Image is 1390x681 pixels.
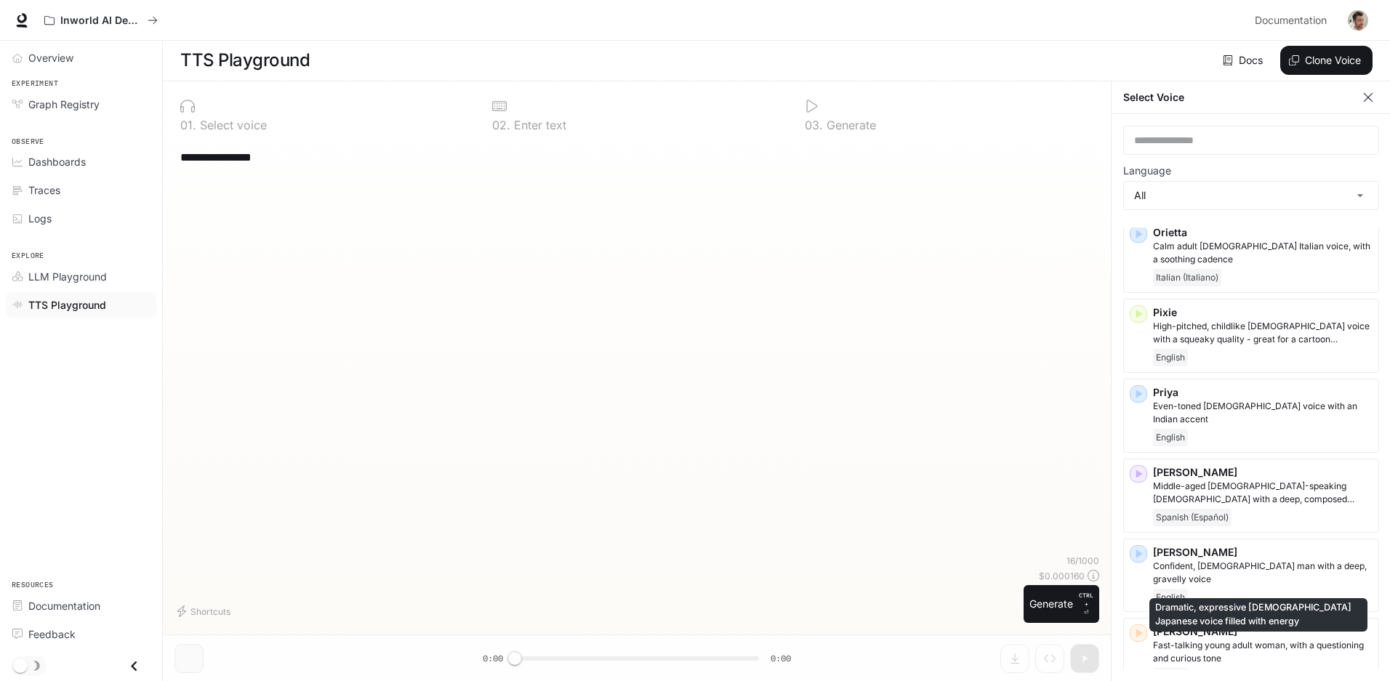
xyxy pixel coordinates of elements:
[1039,570,1085,582] p: $ 0.000160
[1079,591,1093,608] p: CTRL +
[28,297,106,313] span: TTS Playground
[28,211,52,226] span: Logs
[1153,560,1373,586] p: Confident, British man with a deep, gravelly voice
[118,651,150,681] button: Close drawer
[1124,182,1378,209] div: All
[1066,555,1099,567] p: 16 / 1000
[1153,269,1221,286] span: Italian (Italiano)
[1153,545,1373,560] p: [PERSON_NAME]
[196,119,267,131] p: Select voice
[6,206,156,231] a: Logs
[1153,480,1373,506] p: Middle-aged Spanish-speaking male with a deep, composed voice. Great for narrations
[805,119,823,131] p: 0 3 .
[1280,46,1373,75] button: Clone Voice
[1153,240,1373,266] p: Calm adult female Italian voice, with a soothing cadence
[1220,46,1269,75] a: Docs
[6,292,156,318] a: TTS Playground
[13,657,28,673] span: Dark mode toggle
[6,45,156,70] a: Overview
[1024,585,1099,623] button: GenerateCTRL +⏎
[60,15,142,27] p: Inworld AI Demos
[174,600,236,623] button: Shortcuts
[1153,429,1188,446] span: English
[492,119,510,131] p: 0 2 .
[1249,6,1338,35] a: Documentation
[6,177,156,203] a: Traces
[28,598,100,613] span: Documentation
[1153,465,1373,480] p: [PERSON_NAME]
[28,269,107,284] span: LLM Playground
[1348,10,1368,31] img: User avatar
[28,182,60,198] span: Traces
[6,149,156,174] a: Dashboards
[28,626,76,642] span: Feedback
[1153,305,1373,320] p: Pixie
[38,6,164,35] button: All workspaces
[28,50,73,65] span: Overview
[1153,400,1373,426] p: Even-toned female voice with an Indian accent
[28,154,86,169] span: Dashboards
[1153,509,1232,526] span: Spanish (Español)
[1123,166,1171,176] p: Language
[1153,349,1188,366] span: English
[1153,225,1373,240] p: Orietta
[28,97,100,112] span: Graph Registry
[1153,385,1373,400] p: Priya
[1255,12,1327,30] span: Documentation
[6,621,156,647] a: Feedback
[1153,639,1373,665] p: Fast-talking young adult woman, with a questioning and curious tone
[6,593,156,618] a: Documentation
[6,92,156,117] a: Graph Registry
[180,119,196,131] p: 0 1 .
[510,119,566,131] p: Enter text
[1153,320,1373,346] p: High-pitched, childlike female voice with a squeaky quality - great for a cartoon character
[823,119,876,131] p: Generate
[180,46,310,75] h1: TTS Playground
[6,264,156,289] a: LLM Playground
[1149,598,1367,632] div: Dramatic, expressive [DEMOGRAPHIC_DATA] Japanese voice filled with energy
[1343,6,1373,35] button: User avatar
[1079,591,1093,617] p: ⏎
